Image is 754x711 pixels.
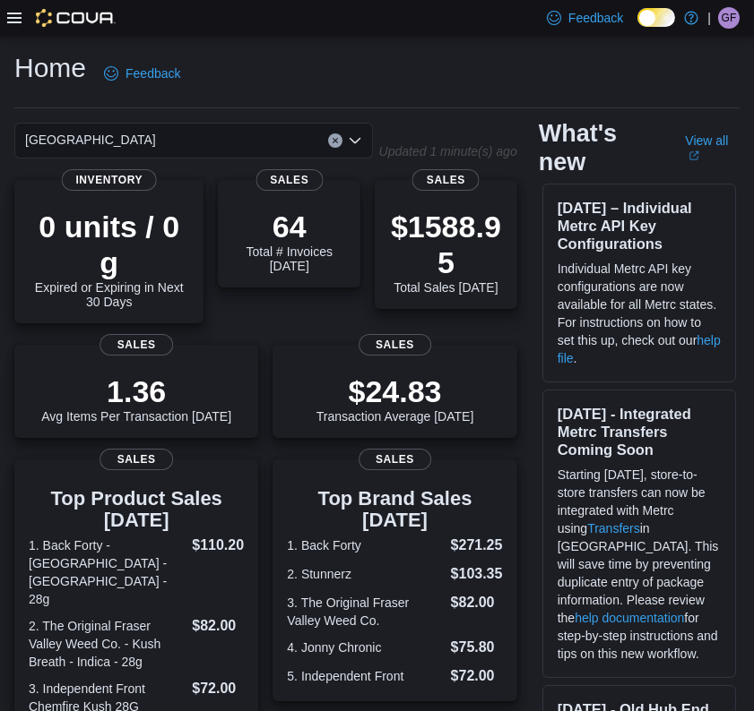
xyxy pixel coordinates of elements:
div: Total Sales [DATE] [389,209,503,295]
h3: [DATE] – Individual Metrc API Key Configurations [558,199,721,253]
a: help file [558,333,721,365]
div: Avg Items Per Transaction [DATE] [41,373,231,424]
div: Expired or Expiring in Next 30 Days [29,209,189,309]
dd: $72.00 [192,678,244,699]
dd: $103.35 [451,563,503,585]
p: Individual Metrc API key configurations are now available for all Metrc states. For instructions ... [558,260,721,367]
dt: 4. Jonny Chronic [287,638,443,656]
span: Inventory [61,169,157,191]
h2: What's new [539,119,664,176]
h3: Top Product Sales [DATE] [29,488,244,531]
p: 64 [232,209,346,244]
dd: $72.00 [451,665,503,687]
dd: $82.00 [451,592,503,613]
p: Starting [DATE], store-to-store transfers can now be integrated with Metrc using in [GEOGRAPHIC_D... [558,466,721,663]
p: Updated 1 minute(s) ago [379,144,517,158]
h3: Top Brand Sales [DATE] [287,488,502,531]
p: 1.36 [41,373,231,409]
dt: 1. Back Forty [287,536,443,554]
svg: External link [689,150,699,161]
div: Greg Ferreira [718,7,740,29]
a: Transfers [587,521,640,535]
a: Feedback [97,56,187,91]
span: Sales [359,334,432,355]
span: Sales [256,169,323,191]
dd: $82.00 [192,615,244,637]
p: 0 units / 0 g [29,209,189,280]
h1: Home [14,50,86,86]
span: Feedback [568,9,623,27]
button: Open list of options [348,133,362,148]
button: Clear input [328,133,342,148]
span: Sales [359,449,432,470]
p: $1588.95 [389,209,503,280]
dd: $110.20 [192,535,244,556]
a: help documentation [575,611,684,625]
img: Cova [36,9,116,27]
span: Sales [100,449,173,470]
span: Dark Mode [637,27,638,28]
h3: [DATE] - Integrated Metrc Transfers Coming Soon [558,405,721,458]
dt: 5. Independent Front [287,667,443,685]
p: $24.83 [316,373,474,409]
span: Feedback [126,64,180,82]
span: GF [722,7,737,29]
dt: 1. Back Forty - [GEOGRAPHIC_DATA] - [GEOGRAPHIC_DATA] - 28g [29,536,185,608]
dt: 2. The Original Fraser Valley Weed Co. - Kush Breath - Indica - 28g [29,617,185,671]
input: Dark Mode [637,8,675,27]
dd: $75.80 [451,637,503,658]
span: Sales [412,169,480,191]
dd: $271.25 [451,535,503,556]
dt: 2. Stunnerz [287,565,443,583]
dt: 3. The Original Fraser Valley Weed Co. [287,594,443,630]
div: Transaction Average [DATE] [316,373,474,424]
p: | [707,7,711,29]
a: View allExternal link [685,133,740,162]
span: [GEOGRAPHIC_DATA] [25,129,156,150]
div: Total # Invoices [DATE] [232,209,346,273]
span: Sales [100,334,173,355]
